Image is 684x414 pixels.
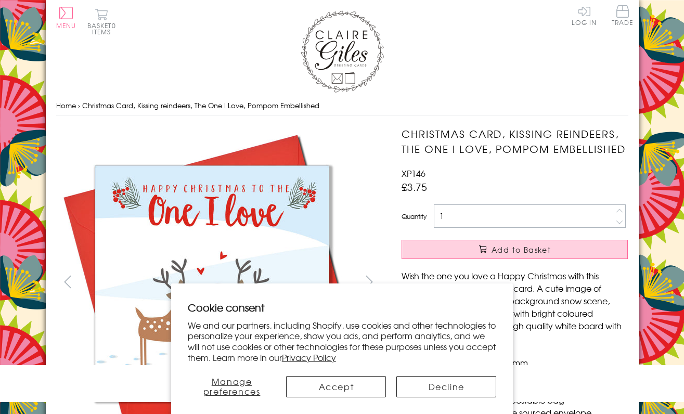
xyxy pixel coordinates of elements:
span: Menu [56,21,76,30]
a: Privacy Policy [282,351,336,364]
span: £3.75 [402,179,427,194]
nav: breadcrumbs [56,95,628,117]
button: Accept [286,376,386,397]
span: › [78,100,80,110]
button: prev [56,270,80,293]
span: XP146 [402,167,425,179]
p: We and our partners, including Shopify, use cookies and other technologies to personalize your ex... [188,320,497,363]
a: Trade [612,5,634,28]
span: Add to Basket [492,244,551,255]
h2: Cookie consent [188,300,497,315]
span: Trade [612,5,634,25]
button: Basket0 items [87,8,116,35]
button: Menu [56,7,76,29]
span: Manage preferences [203,375,261,397]
label: Quantity [402,212,427,221]
h1: Christmas Card, Kissing reindeers, The One I Love, Pompom Embellished [402,126,628,157]
button: next [357,270,381,293]
img: Claire Giles Greetings Cards [301,10,384,93]
button: Decline [396,376,496,397]
li: Dimensions: 150mm x 150mm [412,356,628,369]
span: Christmas Card, Kissing reindeers, The One I Love, Pompom Embellished [82,100,319,110]
span: 0 items [92,21,116,36]
a: Log In [572,5,597,25]
button: Add to Basket [402,240,628,259]
p: Wish the one you love a Happy Christmas with this beautiful modern Christmas card. A cute image o... [402,269,628,344]
button: Manage preferences [188,376,276,397]
a: Home [56,100,76,110]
